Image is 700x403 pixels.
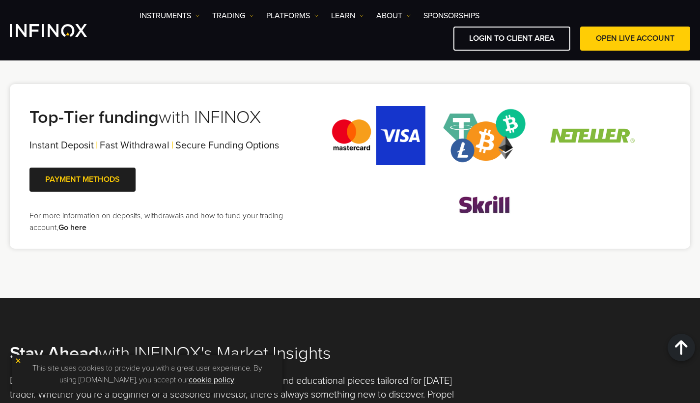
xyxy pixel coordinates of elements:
p: For more information on deposits, withdrawals and how to fund your trading account, [29,210,298,233]
span: | [96,140,98,151]
a: Instruments [140,10,200,22]
a: PLATFORMS [266,10,319,22]
img: crypto_solution.webp [435,106,533,165]
span: Instant Deposit [29,140,94,151]
span: Secure Funding Options [175,140,279,151]
h2: with INFINOX [29,107,298,128]
a: SPONSORSHIPS [423,10,479,22]
a: LOGIN TO CLIENT AREA [453,27,570,51]
span: Fast Withdrawal [100,140,169,151]
a: INFINOX Logo [10,24,110,37]
img: neteller.webp [543,106,642,165]
img: credit_card.webp [327,106,425,165]
h2: with INFINOX's Market Insights [10,343,690,364]
a: Learn [331,10,364,22]
a: TRADING [212,10,254,22]
a: ABOUT [376,10,411,22]
a: PAYMENT METHODS [29,168,136,192]
strong: Stay Ahead [10,343,99,364]
img: skrill.webp [435,175,533,234]
p: This site uses cookies to provide you with a great user experience. By using [DOMAIN_NAME], you a... [17,360,278,388]
a: cookie policy [189,375,234,385]
a: Go here [58,223,86,232]
span: | [171,140,173,151]
strong: Top-Tier funding [29,107,159,128]
a: OPEN LIVE ACCOUNT [580,27,690,51]
img: yellow close icon [15,357,22,364]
